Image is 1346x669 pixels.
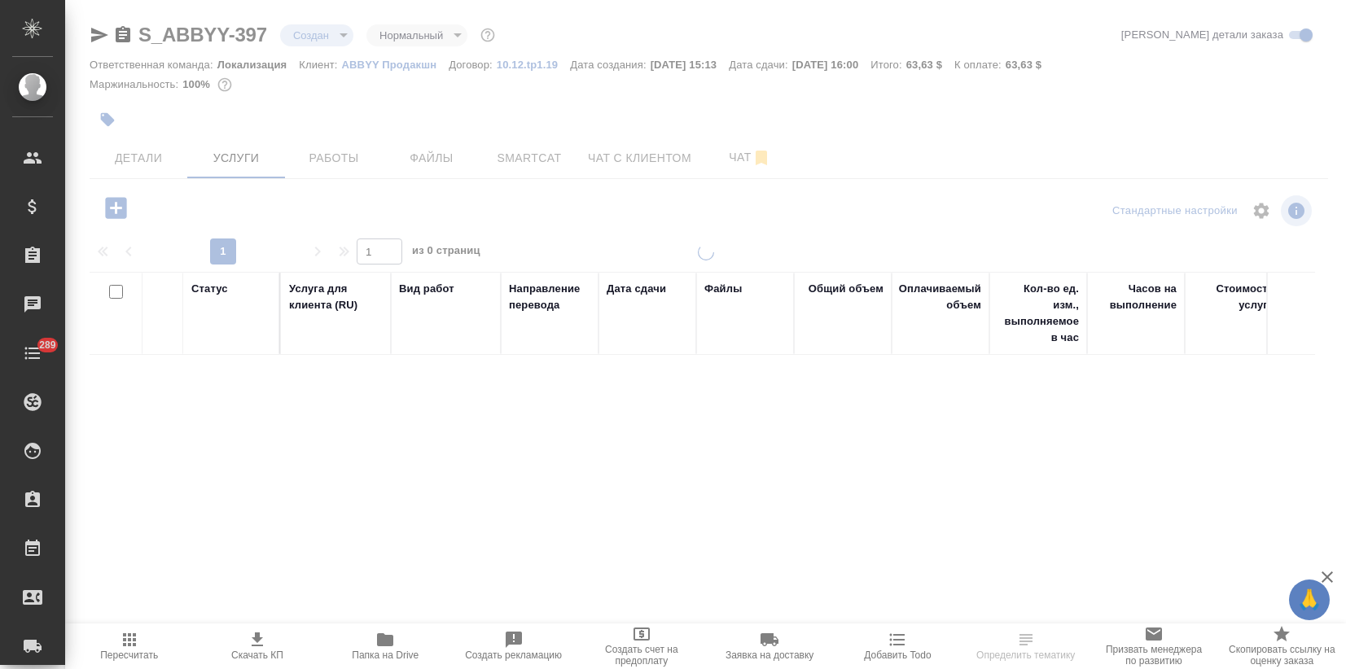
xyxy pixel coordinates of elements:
[809,281,883,297] div: Общий объем
[191,281,228,297] div: Статус
[4,333,61,374] a: 289
[1099,644,1208,667] span: Призвать менеджера по развитию
[465,649,562,661] span: Создать рекламацию
[726,649,813,661] span: Заявка на доставку
[1090,623,1217,669] button: Призвать менеджера по развитию
[231,649,283,661] span: Скачать КП
[193,623,321,669] button: Скачать КП
[704,281,742,297] div: Файлы
[899,281,981,313] div: Оплачиваемый объем
[1228,644,1336,667] span: Скопировать ссылку на оценку заказа
[100,649,158,661] span: Пересчитать
[1095,281,1177,313] div: Часов на выполнение
[1296,583,1323,617] span: 🙏
[399,281,454,297] div: Вид работ
[289,281,383,313] div: Услуга для клиента (RU)
[976,649,1075,661] span: Определить тематику
[962,623,1090,669] button: Определить тематику
[706,623,834,669] button: Заявка на доставку
[834,623,962,669] button: Добавить Todo
[352,649,419,661] span: Папка на Drive
[449,623,577,669] button: Создать рекламацию
[1289,579,1330,620] button: 🙏
[322,623,449,669] button: Папка на Drive
[607,281,666,297] div: Дата сдачи
[587,644,695,667] span: Создать счет на предоплату
[1193,281,1274,313] div: Стоимость услуги
[65,623,193,669] button: Пересчитать
[1218,623,1346,669] button: Скопировать ссылку на оценку заказа
[509,281,590,313] div: Направление перевода
[997,281,1079,346] div: Кол-во ед. изм., выполняемое в час
[29,337,66,353] span: 289
[864,649,931,661] span: Добавить Todo
[577,623,705,669] button: Создать счет на предоплату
